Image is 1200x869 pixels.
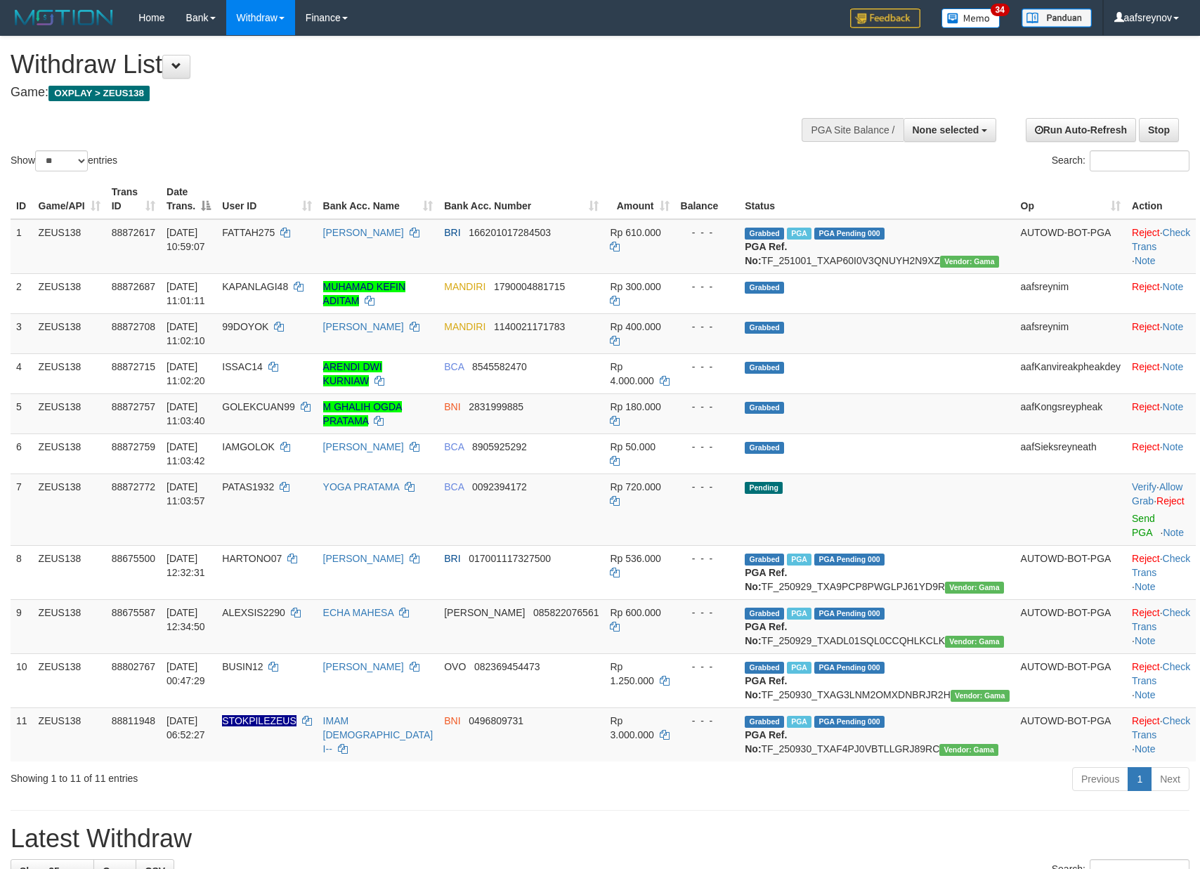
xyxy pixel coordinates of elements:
[604,179,674,219] th: Amount: activate to sort column ascending
[681,360,734,374] div: - - -
[1015,179,1126,219] th: Op: activate to sort column ascending
[11,51,786,79] h1: Withdraw List
[444,553,460,564] span: BRI
[167,227,205,252] span: [DATE] 10:59:07
[222,441,275,452] span: IAMGOLOK
[610,281,660,292] span: Rp 300.000
[222,227,275,238] span: FATTAH275
[1015,545,1126,599] td: AUTOWD-BOT-PGA
[222,281,288,292] span: KAPANLAGI48
[745,482,783,494] span: Pending
[11,219,33,274] td: 1
[610,607,660,618] span: Rp 600.000
[167,661,205,686] span: [DATE] 00:47:29
[438,179,604,219] th: Bank Acc. Number: activate to sort column ascending
[444,281,485,292] span: MANDIRI
[1132,481,1182,507] a: Allow Grab
[1132,481,1156,492] a: Verify
[1126,707,1196,762] td: · ·
[323,227,404,238] a: [PERSON_NAME]
[11,473,33,545] td: 7
[610,361,653,386] span: Rp 4.000.000
[11,825,1189,853] h1: Latest Withdraw
[787,716,811,728] span: Marked by aafsreyleap
[444,441,464,452] span: BCA
[940,256,999,268] span: Vendor URL: https://trx31.1velocity.biz
[745,241,787,266] b: PGA Ref. No:
[444,361,464,372] span: BCA
[1132,481,1182,507] span: ·
[33,599,106,653] td: ZEUS138
[318,179,439,219] th: Bank Acc. Name: activate to sort column ascending
[33,473,106,545] td: ZEUS138
[33,313,106,353] td: ZEUS138
[222,361,263,372] span: ISSAC14
[1072,767,1128,791] a: Previous
[167,441,205,466] span: [DATE] 11:03:42
[1163,321,1184,332] a: Note
[33,393,106,433] td: ZEUS138
[444,715,460,726] span: BNI
[681,551,734,566] div: - - -
[787,554,811,566] span: Marked by aaftrukkakada
[681,320,734,334] div: - - -
[323,661,404,672] a: [PERSON_NAME]
[739,219,1015,274] td: TF_251001_TXAP60I0V3QNUYH2N9XZ
[444,607,525,618] span: [PERSON_NAME]
[1132,401,1160,412] a: Reject
[1015,599,1126,653] td: AUTOWD-BOT-PGA
[850,8,920,28] img: Feedback.jpg
[33,545,106,599] td: ZEUS138
[681,280,734,294] div: - - -
[33,653,106,707] td: ZEUS138
[33,219,106,274] td: ZEUS138
[1015,219,1126,274] td: AUTOWD-BOT-PGA
[35,150,88,171] select: Showentries
[222,661,263,672] span: BUSIN12
[681,660,734,674] div: - - -
[33,433,106,473] td: ZEUS138
[1135,581,1156,592] a: Note
[1132,607,1190,632] a: Check Trans
[1126,473,1196,545] td: · ·
[1132,715,1160,726] a: Reject
[222,607,285,618] span: ALEXSIS2290
[681,226,734,240] div: - - -
[814,608,885,620] span: PGA Pending
[112,607,155,618] span: 88675587
[323,441,404,452] a: [PERSON_NAME]
[1015,433,1126,473] td: aafSieksreyneath
[745,322,784,334] span: Grabbed
[1132,553,1160,564] a: Reject
[945,582,1004,594] span: Vendor URL: https://trx31.1velocity.biz
[11,433,33,473] td: 6
[222,401,294,412] span: GOLEKCUAN99
[48,86,150,101] span: OXPLAY > ZEUS138
[112,661,155,672] span: 88802767
[11,707,33,762] td: 11
[444,227,460,238] span: BRI
[112,227,155,238] span: 88872617
[1132,321,1160,332] a: Reject
[1132,661,1190,686] a: Check Trans
[610,401,660,412] span: Rp 180.000
[739,599,1015,653] td: TF_250929_TXADL01SQL0CCQHLKCLK
[106,179,161,219] th: Trans ID: activate to sort column ascending
[474,661,540,672] span: Copy 082369454473 to clipboard
[787,662,811,674] span: Marked by aafsreyleap
[533,607,599,618] span: Copy 085822076561 to clipboard
[469,227,551,238] span: Copy 166201017284503 to clipboard
[112,481,155,492] span: 88872772
[33,707,106,762] td: ZEUS138
[1132,607,1160,618] a: Reject
[11,599,33,653] td: 9
[610,227,660,238] span: Rp 610.000
[739,653,1015,707] td: TF_250930_TXAG3LNM2OMXDNBRJR2H
[323,715,433,754] a: IMAM [DEMOGRAPHIC_DATA] I--
[739,179,1015,219] th: Status
[11,150,117,171] label: Show entries
[33,179,106,219] th: Game/API: activate to sort column ascending
[610,481,660,492] span: Rp 720.000
[814,228,885,240] span: PGA Pending
[1015,393,1126,433] td: aafKongsreypheak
